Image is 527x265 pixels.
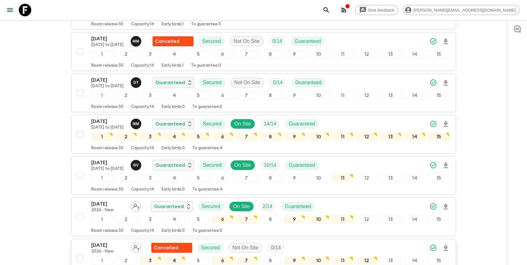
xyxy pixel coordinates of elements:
[91,159,126,166] p: [DATE]
[198,201,224,211] div: Secured
[201,244,220,252] p: Secured
[234,161,251,169] p: On Site
[380,133,401,141] div: 13
[133,39,139,44] p: M M
[365,8,398,13] span: Give feedback
[154,244,178,252] p: Cancelled
[428,257,449,265] div: 15
[236,215,257,223] div: 7
[404,133,425,141] div: 14
[163,174,185,182] div: 4
[320,4,333,16] button: search adventures
[131,203,141,208] span: Assign pack leader
[404,174,425,182] div: 14
[131,162,143,167] span: Noeline van den Berg
[163,91,185,99] div: 4
[162,228,185,233] p: Early birds: 0
[233,244,258,252] p: Not On Site
[264,161,276,169] p: 10 / 14
[212,50,233,58] div: 6
[139,50,161,58] div: 3
[284,50,305,58] div: 9
[308,257,329,265] div: 10
[131,146,154,151] p: Capacity: 14
[233,203,250,210] p: On Site
[285,203,311,210] p: Guaranteed
[442,244,449,252] svg: Download Onboarding
[380,257,401,265] div: 13
[198,36,225,46] div: Secured
[188,133,209,141] div: 5
[332,257,353,265] div: 11
[308,133,329,141] div: 10
[191,63,221,68] p: To guarantee: 0
[356,50,377,58] div: 12
[71,32,456,71] button: [DATE][DATE] to [DATE]Maddy MooreFlash Pack cancellationSecuredNot On SiteTrip FillGuaranteed1234...
[260,50,281,58] div: 8
[131,244,141,249] span: Assign pack leader
[356,215,377,223] div: 12
[115,174,137,182] div: 2
[203,79,222,86] p: Secured
[91,215,113,223] div: 1
[332,215,353,223] div: 11
[228,243,263,253] div: Not On Site
[264,120,276,128] p: 14 / 14
[202,203,220,210] p: Secured
[192,146,223,151] p: To guarantee: 4
[188,91,209,99] div: 5
[273,79,283,86] p: 0 / 14
[442,79,449,87] svg: Download Onboarding
[203,161,222,169] p: Secured
[162,187,185,192] p: Early birds: 0
[404,50,425,58] div: 14
[192,228,222,233] p: To guarantee: 0
[442,120,449,128] svg: Download Onboarding
[356,257,377,265] div: 12
[230,119,255,129] div: On Site
[163,257,185,265] div: 4
[151,243,192,253] div: Flash Pack cancellation
[428,50,449,58] div: 15
[115,133,137,141] div: 2
[236,257,257,265] div: 7
[428,91,449,99] div: 15
[269,36,286,46] div: Trip Fill
[91,187,123,192] p: Room release: 30
[115,50,137,58] div: 2
[199,119,225,129] div: Secured
[429,79,437,86] svg: Synced Successfully
[188,215,209,223] div: 5
[162,22,183,27] p: Early birds: 1
[380,50,401,58] div: 13
[260,91,281,99] div: 8
[139,257,161,265] div: 3
[192,187,223,192] p: To guarantee: 4
[260,215,281,223] div: 8
[308,174,329,182] div: 10
[188,174,209,182] div: 5
[139,215,161,223] div: 3
[91,43,126,48] p: [DATE] to [DATE]
[259,201,276,211] div: Trip Fill
[294,38,321,45] p: Guaranteed
[131,63,154,68] p: Capacity: 14
[284,257,305,265] div: 9
[234,120,251,128] p: On Site
[429,244,437,252] svg: Synced Successfully
[356,174,377,182] div: 12
[260,160,280,170] div: Trip Fill
[155,38,179,45] p: Cancelled
[163,50,185,58] div: 4
[191,22,221,27] p: To guarantee: 3
[163,215,185,223] div: 4
[234,38,260,45] p: Not On Site
[115,91,137,99] div: 2
[162,104,185,110] p: Early birds: 0
[236,91,257,99] div: 7
[429,120,437,128] svg: Synced Successfully
[4,4,16,16] button: menu
[212,174,233,182] div: 6
[428,174,449,182] div: 15
[380,215,401,223] div: 13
